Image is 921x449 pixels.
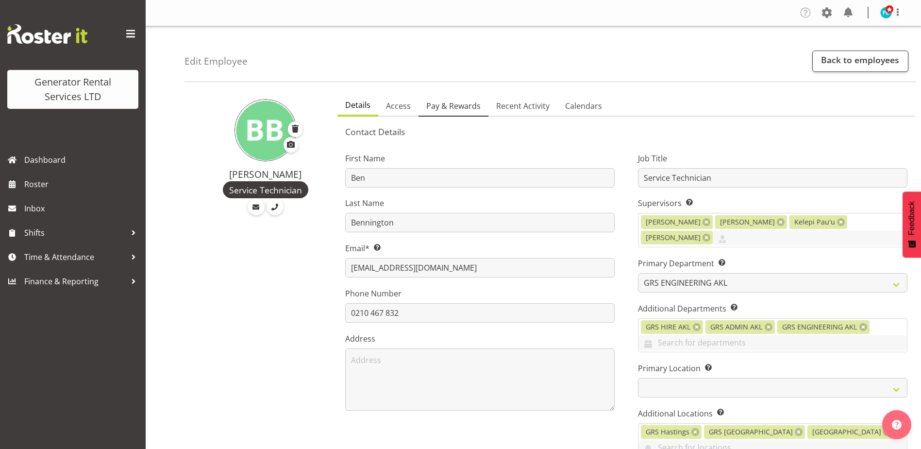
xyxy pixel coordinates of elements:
[903,191,921,258] button: Feedback - Show survey
[638,408,907,419] label: Additional Locations
[638,197,907,209] label: Supervisors
[24,177,141,191] span: Roster
[345,126,907,137] h5: Contact Details
[638,153,907,164] label: Job Title
[345,242,615,254] label: Email*
[426,100,481,112] span: Pay & Rewards
[17,75,129,104] div: Generator Rental Services LTD
[248,198,265,215] a: Email Employee
[386,100,411,112] span: Access
[24,250,126,264] span: Time & Attendance
[345,258,615,277] input: Email Address
[892,420,902,430] img: help-xxl-2.png
[345,168,615,188] input: First Name
[720,217,775,227] span: [PERSON_NAME]
[812,427,881,437] span: [GEOGRAPHIC_DATA]
[345,303,615,323] input: Phone Number
[709,427,793,437] span: GRS [GEOGRAPHIC_DATA]
[345,153,615,164] label: First Name
[229,184,302,196] span: Service Technician
[234,99,297,161] img: ben-bennington151.jpg
[646,217,701,227] span: [PERSON_NAME]
[345,99,370,111] span: Details
[345,333,615,345] label: Address
[24,153,141,167] span: Dashboard
[7,24,87,44] img: Rosterit website logo
[638,363,907,374] label: Primary Location
[345,197,615,209] label: Last Name
[812,51,908,72] a: Back to employees
[710,322,763,332] span: GRS ADMIN AKL
[907,201,916,235] span: Feedback
[24,225,126,240] span: Shifts
[646,232,701,243] span: [PERSON_NAME]
[646,322,691,332] span: GRS HIRE AKL
[24,201,141,216] span: Inbox
[496,100,550,112] span: Recent Activity
[205,169,326,180] h4: [PERSON_NAME]
[638,258,907,269] label: Primary Department
[638,168,907,188] input: Job Title
[638,335,907,350] input: Search for departments
[345,213,615,232] input: Last Name
[638,303,907,314] label: Additional Departments
[782,322,857,332] span: GRS ENGINEERING AKL
[24,274,126,289] span: Finance & Reporting
[646,427,689,437] span: GRS Hastings
[267,198,284,215] a: Call Employee
[345,288,615,299] label: Phone Number
[794,217,835,227] span: Kelepi Pau'u
[184,56,248,67] h4: Edit Employee
[880,7,892,18] img: payrol-lady11294.jpg
[565,100,602,112] span: Calendars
